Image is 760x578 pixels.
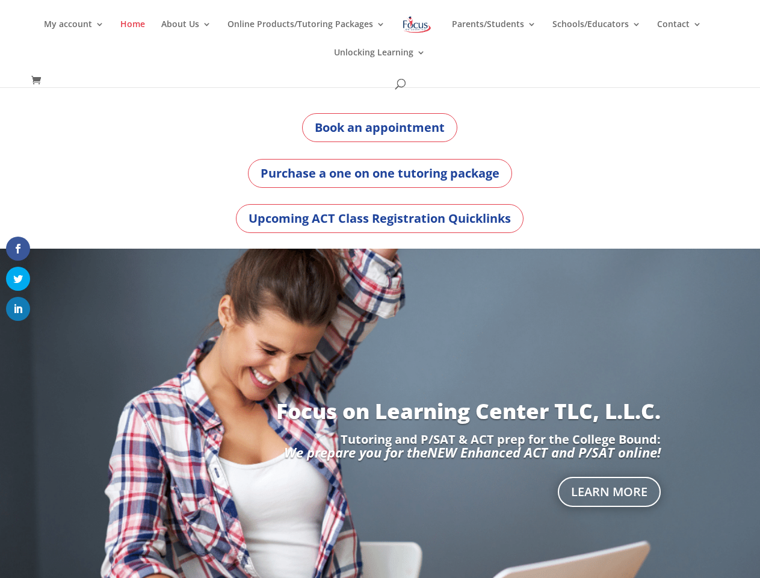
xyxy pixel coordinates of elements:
img: Focus on Learning [401,14,433,36]
a: Schools/Educators [552,20,641,48]
a: Focus on Learning Center TLC, L.L.C. [276,397,661,425]
a: Unlocking Learning [334,48,425,76]
a: Contact [657,20,702,48]
em: We prepare you for the [284,443,427,461]
a: Upcoming ACT Class Registration Quicklinks [236,204,524,233]
a: My account [44,20,104,48]
a: Home [120,20,145,48]
a: Book an appointment [302,113,457,142]
a: Learn More [558,477,661,507]
a: About Us [161,20,211,48]
a: Online Products/Tutoring Packages [227,20,385,48]
em: NEW Enhanced ACT and P/SAT online! [427,443,661,461]
p: Tutoring and P/SAT & ACT prep for the College Bound: [99,433,661,446]
a: Purchase a one on one tutoring package [248,159,512,188]
a: Parents/Students [452,20,536,48]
